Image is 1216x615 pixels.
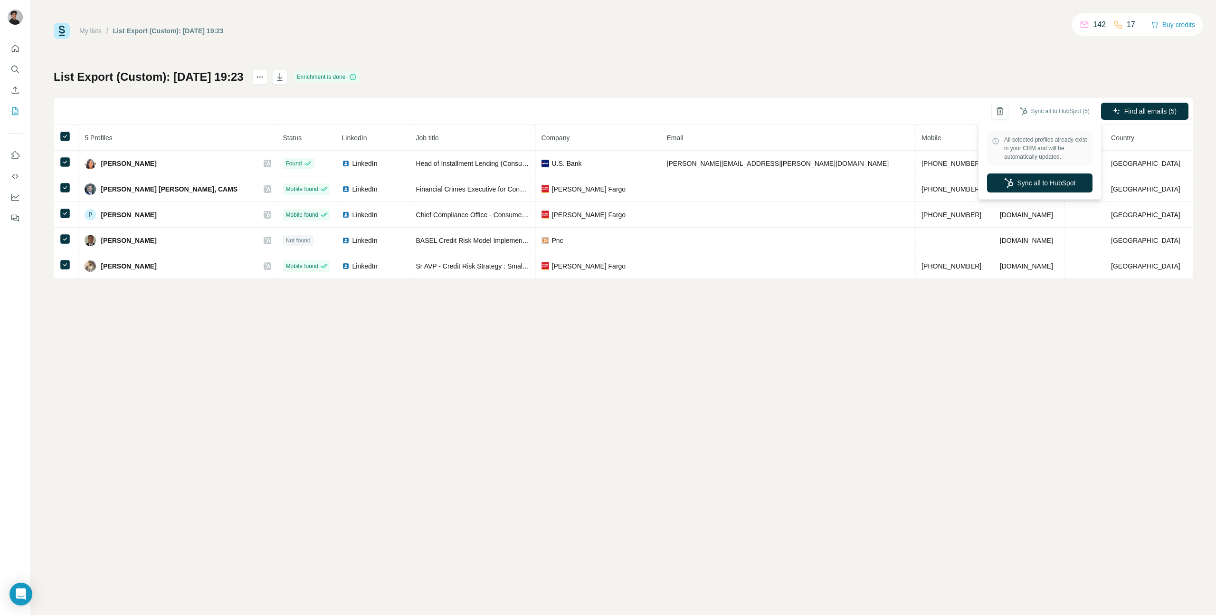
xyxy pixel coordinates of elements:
[552,210,626,220] span: [PERSON_NAME] Fargo
[8,61,23,78] button: Search
[85,158,96,169] img: Avatar
[101,159,156,168] span: [PERSON_NAME]
[1111,185,1180,193] span: [GEOGRAPHIC_DATA]
[8,147,23,164] button: Use Surfe on LinkedIn
[1111,134,1134,142] span: Country
[1111,160,1180,167] span: [GEOGRAPHIC_DATA]
[8,189,23,206] button: Dashboard
[252,69,267,85] button: actions
[294,71,360,83] div: Enrichment is done
[1013,104,1096,118] button: Sync all to HubSpot (5)
[8,103,23,120] button: My lists
[1000,237,1053,244] span: [DOMAIN_NAME]
[1127,19,1135,30] p: 17
[352,159,378,168] span: LinkedIn
[1111,237,1180,244] span: [GEOGRAPHIC_DATA]
[79,27,102,35] a: My lists
[416,262,592,270] span: Sr AVP - Credit Risk Strategy : Small Business Credit Cards
[1101,103,1188,120] button: Find all emails (5)
[101,261,156,271] span: [PERSON_NAME]
[342,134,367,142] span: LinkedIn
[352,210,378,220] span: LinkedIn
[1124,106,1177,116] span: Find all emails (5)
[286,159,302,168] span: Found
[85,134,112,142] span: 5 Profiles
[541,211,549,219] img: company-logo
[106,26,108,36] li: /
[101,184,237,194] span: [PERSON_NAME] [PERSON_NAME], CAMS
[1111,211,1180,219] span: [GEOGRAPHIC_DATA]
[667,134,684,142] span: Email
[416,237,555,244] span: BASEL Credit Risk Model Implementation SME
[667,160,889,167] span: [PERSON_NAME][EMAIL_ADDRESS][PERSON_NAME][DOMAIN_NAME]
[416,160,589,167] span: Head of Installment Lending (Consumer & Small Business)
[541,185,549,193] img: company-logo
[416,211,672,219] span: Chief Compliance Office - Consumer, Small and Business Banking; Consumer Lending
[8,210,23,227] button: Feedback
[1093,19,1106,30] p: 142
[552,236,563,245] span: Pnc
[921,134,941,142] span: Mobile
[416,185,689,193] span: Financial Crimes Executive for Consumer & Small Business Banking and Consumer Lending
[85,209,96,221] div: P
[85,235,96,246] img: Avatar
[987,173,1092,192] button: Sync all to HubSpot
[342,237,350,244] img: LinkedIn logo
[921,185,981,193] span: [PHONE_NUMBER]
[541,160,549,167] img: company-logo
[921,211,981,219] span: [PHONE_NUMBER]
[342,160,350,167] img: LinkedIn logo
[9,583,32,605] div: Open Intercom Messenger
[85,260,96,272] img: Avatar
[342,185,350,193] img: LinkedIn logo
[286,262,319,270] span: Mobile found
[85,183,96,195] img: Avatar
[1000,262,1053,270] span: [DOMAIN_NAME]
[1000,211,1053,219] span: [DOMAIN_NAME]
[113,26,224,36] div: List Export (Custom): [DATE] 19:23
[352,261,378,271] span: LinkedIn
[8,10,23,25] img: Avatar
[54,69,244,85] h1: List Export (Custom): [DATE] 19:23
[921,160,981,167] span: [PHONE_NUMBER]
[352,184,378,194] span: LinkedIn
[54,23,70,39] img: Surfe Logo
[101,210,156,220] span: [PERSON_NAME]
[552,184,626,194] span: [PERSON_NAME] Fargo
[286,185,319,193] span: Mobile found
[342,262,350,270] img: LinkedIn logo
[1111,262,1180,270] span: [GEOGRAPHIC_DATA]
[416,134,439,142] span: Job title
[286,211,319,219] span: Mobile found
[8,40,23,57] button: Quick start
[1151,18,1195,31] button: Buy credits
[286,236,311,245] span: Not found
[283,134,302,142] span: Status
[352,236,378,245] span: LinkedIn
[552,261,626,271] span: [PERSON_NAME] Fargo
[8,82,23,99] button: Enrich CSV
[101,236,156,245] span: [PERSON_NAME]
[921,262,981,270] span: [PHONE_NUMBER]
[8,168,23,185] button: Use Surfe API
[342,211,350,219] img: LinkedIn logo
[541,134,570,142] span: Company
[552,159,582,168] span: U.S. Bank
[1004,135,1088,161] span: All selected profiles already exist in your CRM and will be automatically updated.
[541,237,549,244] img: company-logo
[541,262,549,270] img: company-logo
